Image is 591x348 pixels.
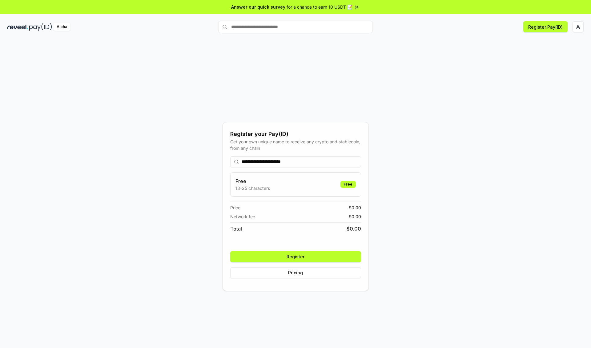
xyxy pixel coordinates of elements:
[349,213,361,220] span: $ 0.00
[231,4,285,10] span: Answer our quick survey
[230,267,361,278] button: Pricing
[7,23,28,31] img: reveel_dark
[230,251,361,262] button: Register
[347,225,361,232] span: $ 0.00
[230,213,255,220] span: Network fee
[230,204,240,211] span: Price
[287,4,352,10] span: for a chance to earn 10 USDT 📝
[230,138,361,151] div: Get your own unique name to receive any crypto and stablecoin, from any chain
[340,181,356,188] div: Free
[29,23,52,31] img: pay_id
[230,225,242,232] span: Total
[523,21,568,32] button: Register Pay(ID)
[230,130,361,138] div: Register your Pay(ID)
[235,178,270,185] h3: Free
[53,23,70,31] div: Alpha
[349,204,361,211] span: $ 0.00
[235,185,270,191] p: 13-25 characters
